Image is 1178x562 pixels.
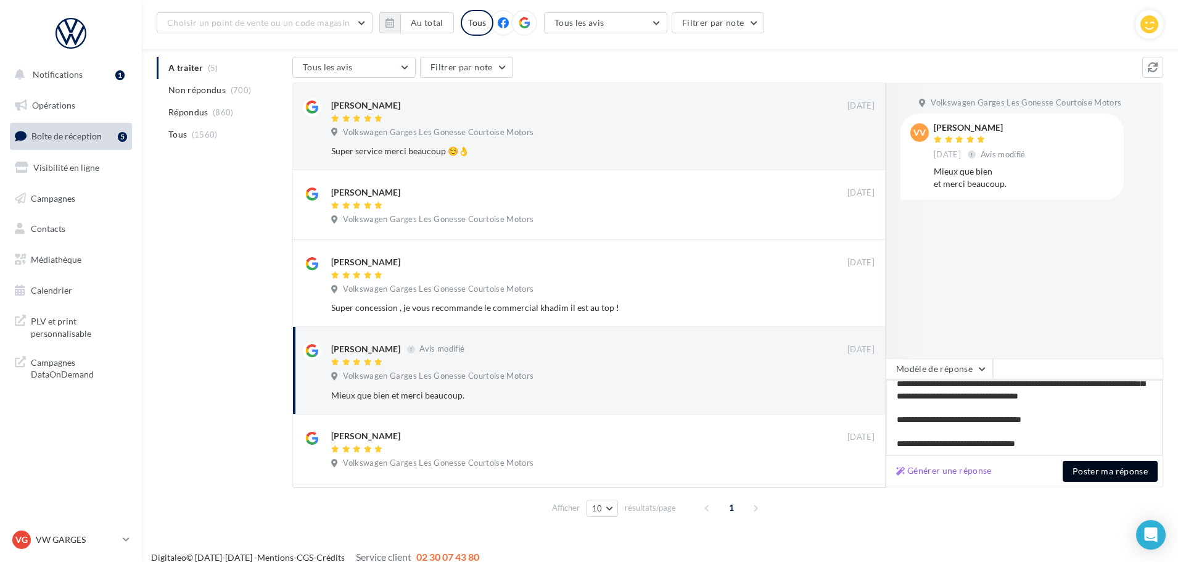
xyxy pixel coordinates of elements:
[1136,520,1166,550] div: Open Intercom Messenger
[587,500,618,517] button: 10
[343,284,533,295] span: Volkswagen Garges Les Gonesse Courtoise Motors
[625,502,676,514] span: résultats/page
[115,70,125,80] div: 1
[931,97,1121,109] span: Volkswagen Garges Les Gonesse Courtoise Motors
[913,126,926,139] span: vV
[343,214,533,225] span: Volkswagen Garges Les Gonesse Courtoise Motors
[7,155,134,181] a: Visibilité en ligne
[672,12,765,33] button: Filtrer par note
[331,256,400,268] div: [PERSON_NAME]
[331,186,400,199] div: [PERSON_NAME]
[31,285,72,295] span: Calendrier
[847,101,875,112] span: [DATE]
[343,127,533,138] span: Volkswagen Garges Les Gonesse Courtoise Motors
[32,100,75,110] span: Opérations
[7,216,134,242] a: Contacts
[331,389,794,402] div: Mieux que bien et merci beaucoup.
[7,93,134,118] a: Opérations
[343,458,533,469] span: Volkswagen Garges Les Gonesse Courtoise Motors
[7,123,134,149] a: Boîte de réception5
[1063,461,1158,482] button: Poster ma réponse
[7,349,134,386] a: Campagnes DataOnDemand
[331,99,400,112] div: [PERSON_NAME]
[847,257,875,268] span: [DATE]
[36,534,118,546] p: VW GARGES
[934,123,1028,132] div: [PERSON_NAME]
[31,254,81,265] span: Médiathèque
[7,62,130,88] button: Notifications 1
[7,186,134,212] a: Campagnes
[379,12,454,33] button: Au total
[722,498,741,518] span: 1
[331,430,400,442] div: [PERSON_NAME]
[886,358,993,379] button: Modèle de réponse
[981,149,1026,159] span: Avis modifié
[15,534,28,546] span: VG
[33,162,99,173] span: Visibilité en ligne
[419,344,464,354] span: Avis modifié
[167,17,350,28] span: Choisir un point de vente ou un code magasin
[400,12,454,33] button: Au total
[192,130,218,139] span: (1560)
[343,371,533,382] span: Volkswagen Garges Les Gonesse Courtoise Motors
[592,503,603,513] span: 10
[552,502,580,514] span: Afficher
[7,278,134,304] a: Calendrier
[168,84,226,96] span: Non répondus
[118,132,127,142] div: 5
[157,12,373,33] button: Choisir un point de vente ou un code magasin
[331,145,794,157] div: Super service merci beaucoup ☺️👌
[847,344,875,355] span: [DATE]
[7,247,134,273] a: Médiathèque
[213,107,234,117] span: (860)
[168,106,208,118] span: Répondus
[934,149,961,160] span: [DATE]
[33,69,83,80] span: Notifications
[461,10,493,36] div: Tous
[420,57,513,78] button: Filtrer par note
[31,131,102,141] span: Boîte de réception
[7,308,134,344] a: PLV et print personnalisable
[554,17,604,28] span: Tous les avis
[847,188,875,199] span: [DATE]
[331,302,794,314] div: Super concession , je vous recommande le commercial khadim il est au top !
[31,313,127,339] span: PLV et print personnalisable
[303,62,353,72] span: Tous les avis
[31,354,127,381] span: Campagnes DataOnDemand
[544,12,667,33] button: Tous les avis
[31,192,75,203] span: Campagnes
[10,528,132,552] a: VG VW GARGES
[331,343,400,355] div: [PERSON_NAME]
[847,432,875,443] span: [DATE]
[31,223,65,234] span: Contacts
[891,463,997,478] button: Générer une réponse
[934,165,1114,190] div: Mieux que bien et merci beaucoup.
[292,57,416,78] button: Tous les avis
[168,128,187,141] span: Tous
[231,85,252,95] span: (700)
